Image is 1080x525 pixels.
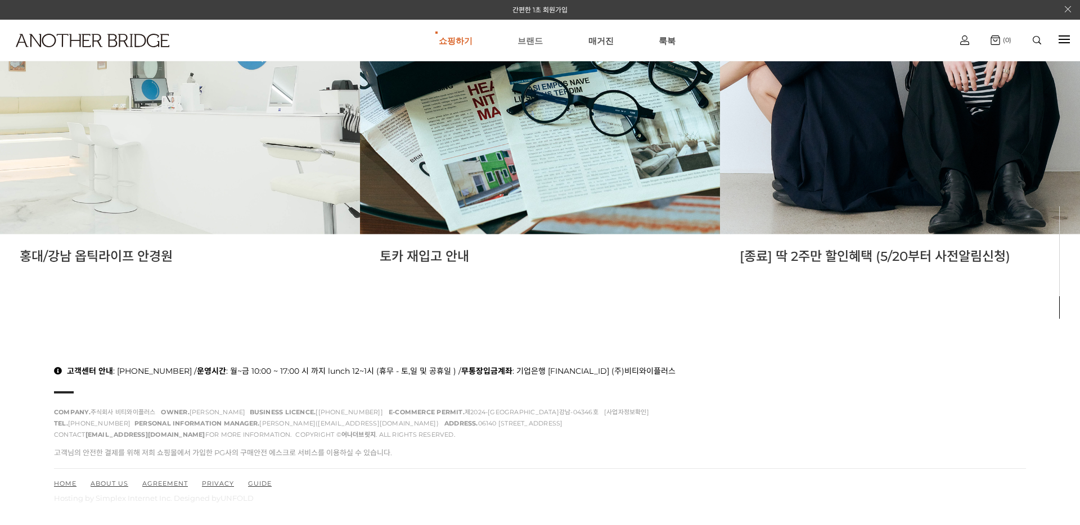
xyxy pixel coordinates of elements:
a: [EMAIL_ADDRESS][DOMAIN_NAME] [85,431,205,438]
a: 브랜드 [517,20,543,61]
span: 설정 [174,373,187,382]
a: 간편한 1초 회원가입 [512,6,568,14]
img: logo [16,34,169,47]
p: Hosting by Simplex Internet Inc. Designed by [54,494,1026,503]
span: CONTACT FOR MORE INFORMATION. [54,431,295,438]
a: logo [6,34,168,75]
strong: 고객센터 안내 [67,366,113,376]
span: [[PHONE_NUMBER]] [250,408,387,416]
strong: 어나더브릿지 [341,431,376,438]
p: 토카 재입고 안내 [380,245,700,264]
a: 쇼핑하기 [439,20,472,61]
a: GUIDE [248,479,272,487]
strong: 운영시간 [197,366,226,376]
a: 설정 [145,356,216,384]
span: COPYRIGHT © . ALL RIGHTS RESERVED. [295,431,459,438]
span: [PERSON_NAME] [161,408,249,416]
strong: E-COMMERCE PERMIT. [389,408,465,416]
strong: OWNER. [161,408,189,416]
a: HOME [54,479,76,487]
strong: PERSONAL INFORMATION MANAGER. [134,419,259,427]
img: search [1033,36,1041,44]
p: [종료] 딱 2주만 할인혜택 (5/20부터 사전알림신청) [740,245,1060,264]
a: PRIVACY [202,479,234,487]
span: 대화 [103,374,116,383]
span: (0) [1000,36,1011,44]
span: 주식회사 비티와이플러스 [54,408,159,416]
a: AGREEMENT [142,479,188,487]
p: : [PHONE_NUMBER] / : 월~금 10:00 ~ 17:00 시 까지 lunch 12~1시 (휴무 - 토,일 및 공휴일 ) / : 기업은행 [FINANCIAL_ID]... [54,365,1026,376]
a: [사업자정보확인] [604,408,649,416]
span: [PHONE_NUMBER] [54,419,134,427]
p: 고객님의 안전한 결제를 위해 저희 쇼핑몰에서 가입한 PG사의 구매안전 에스크로 서비스를 이용하실 수 있습니다. [54,447,1026,458]
strong: COMPANY. [54,408,91,416]
a: ABOUT US [91,479,128,487]
strong: 무통장입금계좌 [461,366,512,376]
a: 매거진 [588,20,614,61]
a: 홈 [3,356,74,384]
p: 홍대/강남 옵틱라이프 안경원 [20,245,340,264]
a: (0) [991,35,1011,45]
img: cart [991,35,1000,45]
a: [PERSON_NAME]([EMAIL_ADDRESS][DOMAIN_NAME]) [259,419,438,427]
span: 제2024-[GEOGRAPHIC_DATA]강남-04346호 [389,408,602,416]
a: 대화 [74,356,145,384]
span: 06140 [STREET_ADDRESS] [444,419,567,427]
a: UNFOLD [220,494,254,503]
strong: BUSINESS LICENCE. [250,408,316,416]
span: 홈 [35,373,42,382]
strong: ADDRESS. [444,419,478,427]
strong: TEL. [54,419,68,427]
img: cart [960,35,969,45]
a: 룩북 [659,20,676,61]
